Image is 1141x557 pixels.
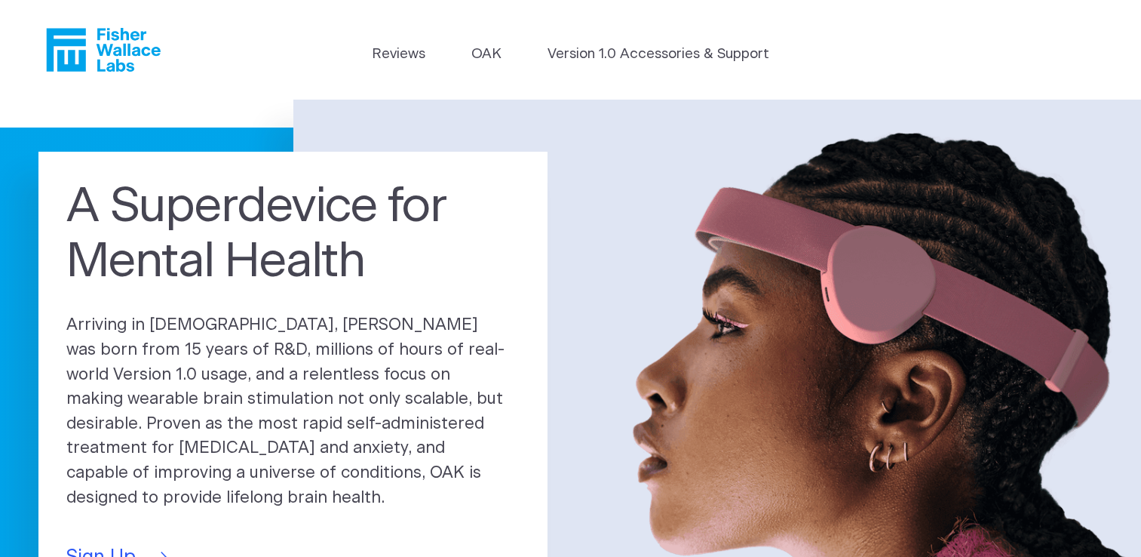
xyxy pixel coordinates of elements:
[547,44,769,65] a: Version 1.0 Accessories & Support
[372,44,425,65] a: Reviews
[46,28,161,72] a: Fisher Wallace
[471,44,501,65] a: OAK
[66,180,520,291] h1: A Superdevice for Mental Health
[66,313,520,510] p: Arriving in [DEMOGRAPHIC_DATA], [PERSON_NAME] was born from 15 years of R&D, millions of hours of...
